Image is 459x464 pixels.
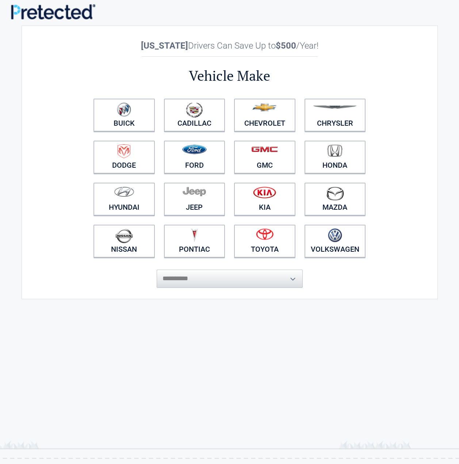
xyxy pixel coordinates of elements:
[114,186,134,197] img: hyundai
[93,183,155,216] a: Hyundai
[313,106,357,109] img: chrysler
[182,145,207,154] img: ford
[234,141,295,174] a: GMC
[11,4,95,19] img: Main Logo
[234,225,295,258] a: Toyota
[141,41,188,51] b: [US_STATE]
[305,141,366,174] a: Honda
[191,228,198,242] img: pontiac
[253,186,276,198] img: kia
[164,141,225,174] a: Ford
[305,225,366,258] a: Volkswagen
[256,228,274,240] img: toyota
[186,102,203,118] img: cadillac
[251,146,278,152] img: gmc
[118,144,130,159] img: dodge
[164,99,225,132] a: Cadillac
[276,41,296,51] b: $500
[326,186,344,201] img: mazda
[89,66,370,85] h2: Vehicle Make
[327,144,343,157] img: honda
[164,183,225,216] a: Jeep
[93,141,155,174] a: Dodge
[117,102,131,117] img: buick
[328,228,342,243] img: volkswagen
[93,225,155,258] a: Nissan
[183,186,206,197] img: jeep
[252,103,277,111] img: chevrolet
[234,183,295,216] a: Kia
[115,228,133,243] img: nissan
[89,41,370,51] h2: Drivers Can Save Up to /Year
[164,225,225,258] a: Pontiac
[305,183,366,216] a: Mazda
[93,99,155,132] a: Buick
[305,99,366,132] a: Chrysler
[234,99,295,132] a: Chevrolet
